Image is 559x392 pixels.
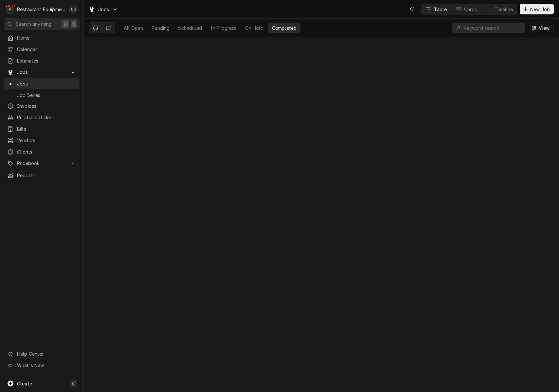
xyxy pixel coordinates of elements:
span: Invoices [17,103,76,109]
a: Go to What's New [4,360,80,371]
span: K [72,21,75,28]
a: Calendar [4,44,80,55]
span: Jobs [17,80,76,87]
div: Pending [152,25,170,31]
a: Go to Help Center [4,348,80,359]
span: Vendors [17,137,76,144]
a: Jobs [4,78,80,89]
a: Invoices [4,101,80,111]
div: Restaurant Equipment Diagnostics's Avatar [6,5,15,14]
div: Timeline [495,6,513,13]
div: On Hold [245,25,263,31]
div: Completed [272,25,297,31]
span: Estimates [17,57,76,64]
span: Create [17,381,32,386]
div: In Progress [210,25,237,31]
button: New Job [520,4,554,14]
div: Cards [464,6,477,13]
span: Home [17,34,76,41]
div: Derek Stewart's Avatar [69,5,78,14]
span: Search anything [16,21,52,28]
div: Scheduled [178,25,202,31]
div: Table [434,6,447,13]
a: Bills [4,123,80,134]
button: View [528,23,554,33]
a: Go to Jobs [4,67,80,78]
div: DS [69,5,78,14]
span: ⌘ [63,21,68,28]
a: Vendors [4,135,80,146]
a: Go to Jobs [86,4,120,15]
a: Estimates [4,55,80,66]
span: Pricebook [17,160,66,167]
div: All Open [124,25,143,31]
span: Purchase Orders [17,114,76,121]
button: Search anything⌘K [4,18,80,30]
span: What's New [17,362,76,369]
div: Restaurant Equipment Diagnostics [17,6,65,13]
span: Reports [17,172,76,179]
a: Reports [4,170,80,181]
span: View [537,25,551,31]
span: Clients [17,148,76,155]
div: R [6,5,15,14]
span: New Job [529,6,551,13]
a: Home [4,32,80,43]
a: Clients [4,146,80,157]
span: Bills [17,125,76,132]
a: Go to Pricebook [4,158,80,169]
a: Job Series [4,90,80,101]
span: Jobs [17,69,66,76]
span: Calendar [17,46,76,53]
span: C [72,380,75,387]
button: Open search [407,4,418,14]
span: Help Center [17,350,76,357]
span: Job Series [17,92,76,99]
a: Purchase Orders [4,112,80,123]
input: Keyword search [464,23,522,33]
span: Jobs [98,6,109,13]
